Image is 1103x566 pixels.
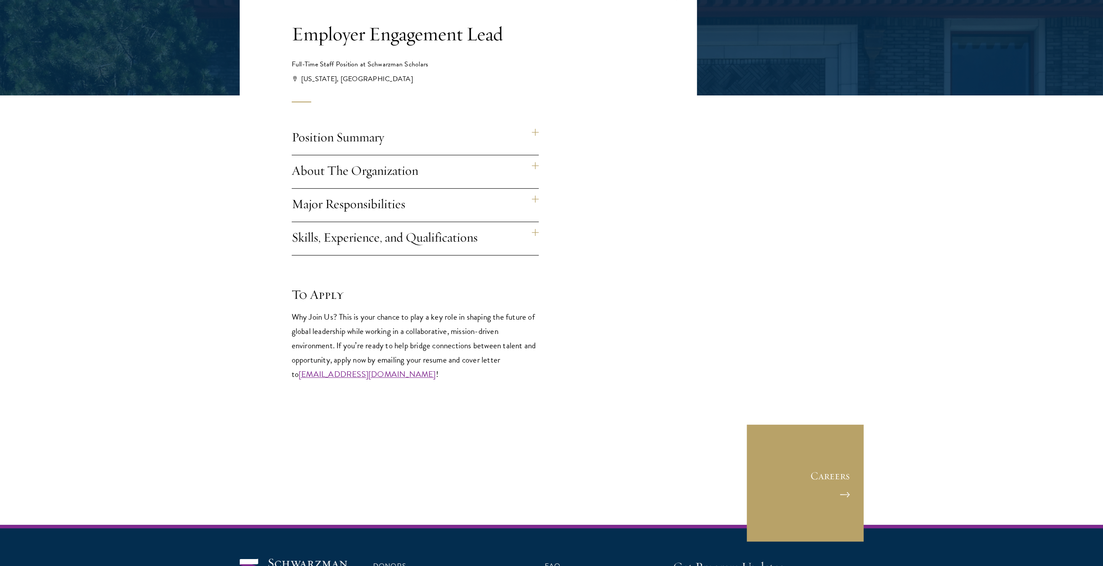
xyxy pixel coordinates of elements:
[292,22,565,46] h1: Employer Engagement Lead
[293,74,565,84] div: [US_STATE], [GEOGRAPHIC_DATA]
[292,222,539,255] h4: Skills, Experience, and Qualifications
[292,59,565,69] div: Full-Time Staff Position at Schwarzman Scholars
[292,286,539,303] h4: To Apply
[292,122,539,155] h4: Position Summary
[292,155,539,188] h4: About The Organization
[292,310,539,381] p: Why Join Us? This is your chance to play a key role in shaping the future of global leadership wh...
[299,368,436,380] a: [EMAIL_ADDRESS][DOMAIN_NAME]
[292,189,539,222] h4: Major Responsibilities
[747,425,864,542] a: Careers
